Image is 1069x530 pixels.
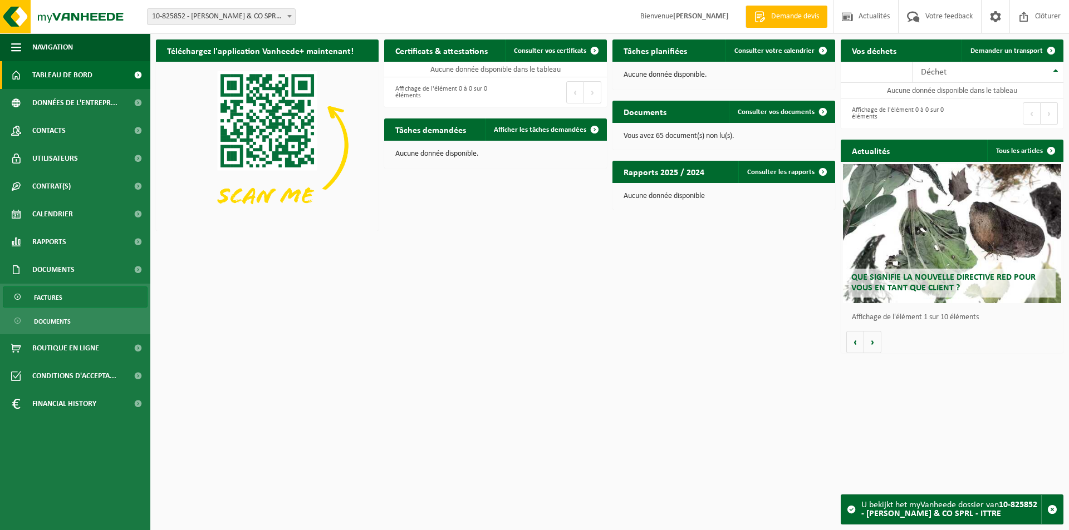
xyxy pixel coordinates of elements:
[384,39,499,61] h2: Certificats & attestations
[725,39,834,62] a: Consulter votre calendrier
[612,101,678,122] h2: Documents
[584,81,601,103] button: Next
[921,68,947,77] span: Déchet
[34,311,71,332] span: Documents
[1023,102,1041,125] button: Previous
[32,362,116,390] span: Conditions d'accepta...
[970,47,1043,55] span: Demander un transport
[384,62,607,77] td: Aucune donnée disponible dans le tableau
[32,228,66,256] span: Rapports
[32,334,99,362] span: Boutique en ligne
[156,39,365,61] h2: Téléchargez l'application Vanheede+ maintenant!
[514,47,586,55] span: Consulter vos certificats
[851,273,1036,293] span: Que signifie la nouvelle directive RED pour vous en tant que client ?
[846,101,947,126] div: Affichage de l'élément 0 à 0 sur 0 éléments
[852,314,1058,321] p: Affichage de l'élément 1 sur 10 éléments
[485,118,606,141] a: Afficher les tâches demandées
[32,117,66,145] span: Contacts
[156,62,379,229] img: Download de VHEPlus App
[861,501,1037,518] strong: 10-825852 - [PERSON_NAME] & CO SPRL - ITTRE
[32,89,117,117] span: Données de l'entrepr...
[846,331,864,353] button: Vorige
[3,286,148,308] a: Factures
[729,101,834,123] a: Consulter vos documents
[148,9,295,24] span: 10-825852 - DUMONT & CO SPRL - ITTRE
[864,331,881,353] button: Volgende
[147,8,296,25] span: 10-825852 - DUMONT & CO SPRL - ITTRE
[32,172,71,200] span: Contrat(s)
[734,47,815,55] span: Consulter votre calendrier
[32,145,78,172] span: Utilisateurs
[738,161,834,183] a: Consulter les rapports
[841,83,1063,98] td: Aucune donnée disponible dans le tableau
[390,80,490,105] div: Affichage de l'élément 0 à 0 sur 0 éléments
[32,256,75,284] span: Documents
[841,140,901,161] h2: Actualités
[843,164,1061,303] a: Que signifie la nouvelle directive RED pour vous en tant que client ?
[32,390,96,418] span: Financial History
[612,161,715,182] h2: Rapports 2025 / 2024
[624,132,824,140] p: Vous avez 65 document(s) non lu(s).
[612,39,698,61] h2: Tâches planifiées
[768,11,822,22] span: Demande devis
[861,495,1041,524] div: U bekijkt het myVanheede dossier van
[32,33,73,61] span: Navigation
[384,118,477,140] h2: Tâches demandées
[987,140,1062,162] a: Tous les articles
[624,192,824,200] p: Aucune donnée disponible
[624,71,824,79] p: Aucune donnée disponible.
[395,150,596,158] p: Aucune donnée disponible.
[566,81,584,103] button: Previous
[738,108,815,116] span: Consulter vos documents
[32,61,92,89] span: Tableau de bord
[1041,102,1058,125] button: Next
[673,12,729,21] strong: [PERSON_NAME]
[962,39,1062,62] a: Demander un transport
[494,126,586,133] span: Afficher les tâches demandées
[34,287,62,308] span: Factures
[746,6,827,28] a: Demande devis
[841,39,908,61] h2: Vos déchets
[505,39,606,62] a: Consulter vos certificats
[3,310,148,331] a: Documents
[32,200,73,228] span: Calendrier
